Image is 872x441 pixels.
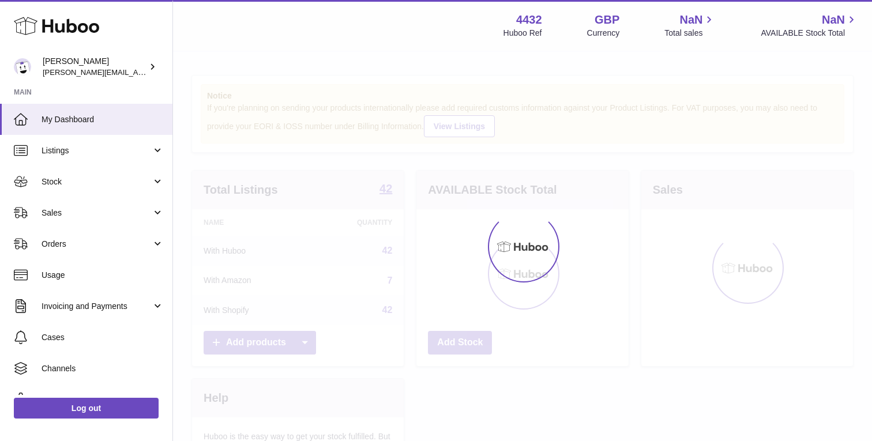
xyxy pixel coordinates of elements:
a: NaN Total sales [664,12,716,39]
div: [PERSON_NAME] [43,56,146,78]
span: Total sales [664,28,716,39]
span: Invoicing and Payments [42,301,152,312]
a: Log out [14,398,159,419]
span: AVAILABLE Stock Total [761,28,858,39]
strong: 4432 [516,12,542,28]
span: Orders [42,239,152,250]
span: Settings [42,394,164,405]
strong: GBP [595,12,619,28]
a: NaN AVAILABLE Stock Total [761,12,858,39]
span: NaN [679,12,702,28]
span: Usage [42,270,164,281]
span: Channels [42,363,164,374]
span: Cases [42,332,164,343]
span: Listings [42,145,152,156]
span: My Dashboard [42,114,164,125]
span: NaN [822,12,845,28]
img: akhil@amalachai.com [14,58,31,76]
div: Currency [587,28,620,39]
span: [PERSON_NAME][EMAIL_ADDRESS][DOMAIN_NAME] [43,67,231,77]
div: Huboo Ref [503,28,542,39]
span: Stock [42,176,152,187]
span: Sales [42,208,152,218]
